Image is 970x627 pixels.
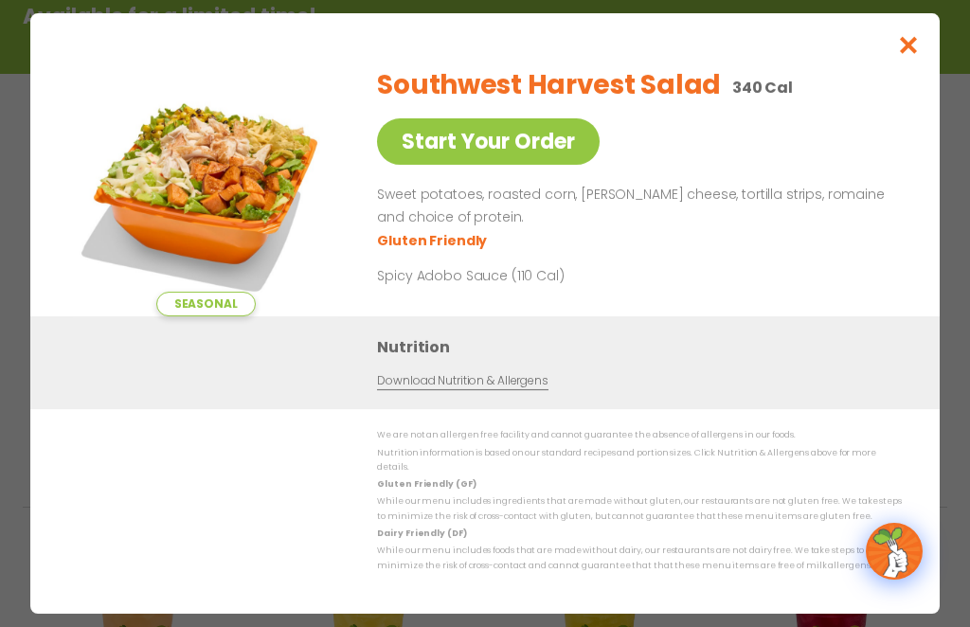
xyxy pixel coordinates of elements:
img: Featured product photo for Southwest Harvest Salad [73,51,338,316]
p: While our menu includes ingredients that are made without gluten, our restaurants are not gluten ... [377,494,902,524]
p: We are not an allergen free facility and cannot guarantee the absence of allergens in our foods. [377,428,902,442]
p: While our menu includes foods that are made without dairy, our restaurants are not dairy free. We... [377,544,902,573]
h3: Nutrition [377,335,911,359]
p: 340 Cal [732,76,793,99]
a: Start Your Order [377,118,600,165]
button: Close modal [878,13,940,77]
img: wpChatIcon [868,525,921,578]
p: Nutrition information is based on our standard recipes and portion sizes. Click Nutrition & Aller... [377,446,902,475]
li: Gluten Friendly [377,231,490,251]
strong: Dairy Friendly (DF) [377,528,466,539]
a: Download Nutrition & Allergens [377,372,548,390]
span: Seasonal [156,292,256,316]
p: Spicy Adobo Sauce (110 Cal) [377,266,727,286]
strong: Gluten Friendly (GF) [377,478,476,490]
h2: Southwest Harvest Salad [377,65,721,105]
p: Sweet potatoes, roasted corn, [PERSON_NAME] cheese, tortilla strips, romaine and choice of protein. [377,184,894,229]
